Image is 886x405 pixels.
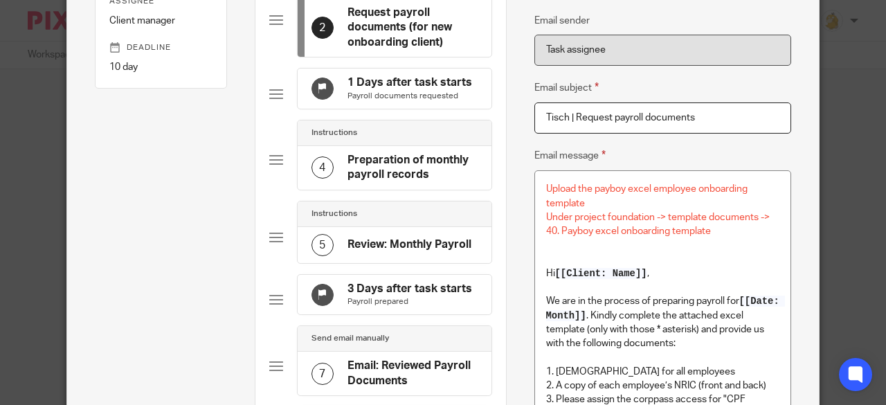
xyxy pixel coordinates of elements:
p: 2. A copy of each employee’s NRIC (front and back) [546,379,780,393]
p: Payroll documents requested [347,91,472,102]
h4: Review: Monthly Payroll [347,237,471,252]
span: Under project foundation -> template documents -> 40. Payboy excel onboarding template [546,213,772,236]
div: 4 [311,156,334,179]
span: Upload the payboy excel employee onboarding template [546,184,750,208]
div: 5 [311,234,334,256]
h4: Request payroll documents (for new onboarding client) [347,6,478,50]
p: Hi , [546,267,780,280]
p: Payroll prepared [347,296,472,307]
h4: Instructions [311,208,357,219]
p: 10 day [109,60,213,74]
h4: Email: Reviewed Payroll Documents [347,359,478,388]
p: Client manager [109,14,213,28]
p: Deadline [109,42,213,53]
div: 2 [311,17,334,39]
label: Email sender [534,14,590,28]
h4: 1 Days after task starts [347,75,472,90]
p: We are in the process of preparing payroll for . Kindly complete the attached excel template (onl... [546,294,780,350]
h4: Preparation of monthly payroll records [347,153,478,183]
div: 7 [311,363,334,385]
span: [[Date: Month]] [546,296,786,321]
h4: 3 Days after task starts [347,282,472,296]
span: [[Client: Name]] [555,268,647,279]
input: Subject [534,102,792,134]
p: 1. [DEMOGRAPHIC_DATA] for all employees [546,365,780,379]
h4: Instructions [311,127,357,138]
h4: Send email manually [311,333,389,344]
label: Email message [534,147,606,163]
label: Email subject [534,80,599,96]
